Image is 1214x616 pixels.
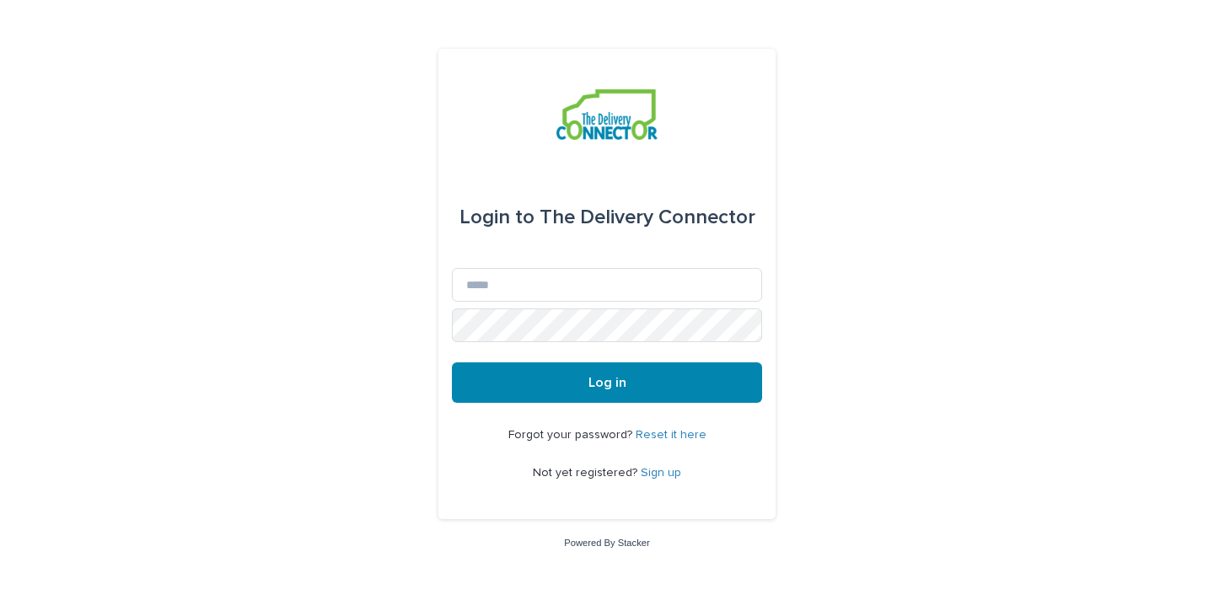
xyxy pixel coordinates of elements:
[508,429,636,441] span: Forgot your password?
[459,207,534,228] span: Login to
[636,429,706,441] a: Reset it here
[588,376,626,389] span: Log in
[452,362,762,403] button: Log in
[459,194,755,241] div: The Delivery Connector
[564,538,649,548] a: Powered By Stacker
[641,467,681,479] a: Sign up
[556,89,657,140] img: aCWQmA6OSGG0Kwt8cj3c
[533,467,641,479] span: Not yet registered?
